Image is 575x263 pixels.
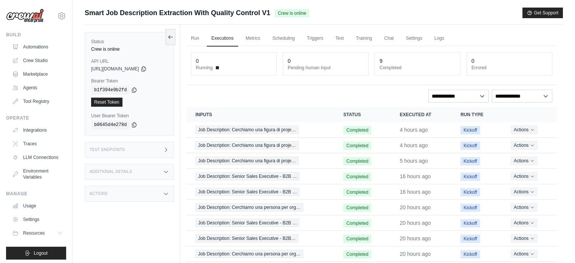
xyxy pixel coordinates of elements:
[91,86,130,95] code: b1f394e9b2fd
[343,235,371,243] span: Completed
[91,113,167,119] label: User Bearer Token
[460,235,480,243] span: Kickoff
[511,203,538,212] button: Actions for execution
[91,46,167,52] div: Crew is online
[380,31,398,47] a: Chat
[91,58,167,64] label: API URL
[196,65,213,71] span: Running
[9,200,66,212] a: Usage
[9,41,66,53] a: Automations
[460,126,480,134] span: Kickoff
[90,148,125,152] h3: Test Endpoints
[195,126,325,134] a: View execution details for Job Description
[471,57,474,65] div: 0
[9,54,66,67] a: Crew Studio
[511,125,538,134] button: Actions for execution
[460,204,480,212] span: Kickoff
[522,8,563,18] button: Get Support
[9,151,66,163] a: LLM Connections
[195,219,299,227] span: Job Description: Senior Sales Executive - B2B …
[334,107,391,122] th: Status
[6,32,66,38] div: Build
[511,234,538,243] button: Actions for execution
[241,31,265,47] a: Metrics
[400,173,431,179] time: September 16, 2025 at 22:37 CEST
[343,188,371,196] span: Completed
[91,78,167,84] label: Bearer Token
[288,57,291,65] div: 0
[9,227,66,239] button: Resources
[471,65,547,71] dt: Errored
[400,204,431,210] time: September 16, 2025 at 18:27 CEST
[195,219,325,227] a: View execution details for Job Description
[9,68,66,80] a: Marketplace
[91,39,167,45] label: Status
[343,142,371,150] span: Completed
[400,220,431,226] time: September 16, 2025 at 18:26 CEST
[460,188,480,196] span: Kickoff
[23,230,45,236] span: Resources
[343,250,371,258] span: Completed
[196,57,199,65] div: 0
[6,9,44,23] img: Logo
[343,157,371,165] span: Completed
[460,250,480,258] span: Kickoff
[380,57,383,65] div: 9
[343,173,371,181] span: Completed
[331,31,348,47] a: Test
[186,107,334,122] th: Inputs
[460,157,480,165] span: Kickoff
[195,188,299,196] span: Job Description: Senior Sales Executive - B2B …
[91,98,122,107] a: Reset Token
[195,234,325,243] a: View execution details for Job Description
[90,191,108,196] h3: Actions
[401,31,427,47] a: Settings
[195,250,303,258] span: Job Description: Cerchiamo una persona per org…
[207,31,238,47] a: Executions
[195,203,325,212] a: View execution details for Job Description
[511,156,538,165] button: Actions for execution
[537,227,575,263] iframe: Chat Widget
[511,187,538,196] button: Actions for execution
[351,31,377,47] a: Training
[343,126,371,134] span: Completed
[195,172,299,181] span: Job Description: Senior Sales Executive - B2B …
[343,219,371,227] span: Completed
[195,141,299,149] span: Job Description: Cerchiamo una figura di proje…
[511,141,538,150] button: Actions for execution
[34,250,48,256] span: Logout
[9,138,66,150] a: Traces
[9,95,66,107] a: Tool Registry
[400,251,431,257] time: September 16, 2025 at 18:20 CEST
[302,31,328,47] a: Triggers
[400,158,428,164] time: September 17, 2025 at 09:49 CEST
[195,157,325,165] a: View execution details for Job Description
[451,107,502,122] th: Run Type
[430,31,449,47] a: Logs
[195,203,303,212] span: Job Description: Cerchiamo una persona per org…
[6,115,66,121] div: Operate
[380,65,456,71] dt: Completed
[9,165,66,183] a: Environment Variables
[460,219,480,227] span: Kickoff
[275,9,309,17] span: Crew is online
[91,120,130,129] code: b0645d4e278d
[195,141,325,149] a: View execution details for Job Description
[195,126,299,134] span: Job Description: Cerchiamo una figura di proje…
[400,127,428,133] time: September 17, 2025 at 10:01 CEST
[460,142,480,150] span: Kickoff
[9,82,66,94] a: Agents
[391,107,452,122] th: Executed at
[90,170,132,174] h3: Additional Details
[288,65,364,71] dt: Pending human input
[511,172,538,181] button: Actions for execution
[195,234,298,243] span: Job Description: Senior Sales Executive - B2B…
[537,227,575,263] div: Widget chat
[9,213,66,226] a: Settings
[511,218,538,227] button: Actions for execution
[6,191,66,197] div: Manage
[186,31,204,47] a: Run
[85,8,270,18] span: Smart Job Description Extraction With Quality Control V1
[195,188,325,196] a: View execution details for Job Description
[460,173,480,181] span: Kickoff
